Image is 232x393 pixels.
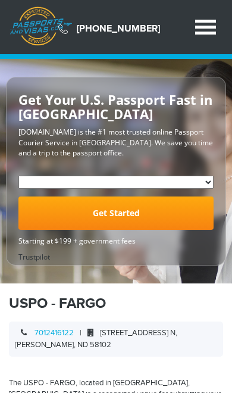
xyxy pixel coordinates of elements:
h2: Get Your U.S. Passport Fast in [GEOGRAPHIC_DATA] [18,92,214,121]
a: [PHONE_NUMBER] [77,23,160,35]
a: Get Started [18,196,214,230]
a: Passports & [DOMAIN_NAME] [10,7,72,48]
a: Trustpilot [18,252,50,262]
div: | [9,322,223,357]
span: Starting at $199 + government fees [18,236,214,246]
p: [DOMAIN_NAME] is the #1 most trusted online Passport Courier Service in [GEOGRAPHIC_DATA]. We sav... [18,127,214,157]
span: [STREET_ADDRESS] N, [PERSON_NAME], ND 58102 [15,328,177,350]
a: 7012416122 [35,328,74,338]
h1: USPO - FARGO [9,295,223,313]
